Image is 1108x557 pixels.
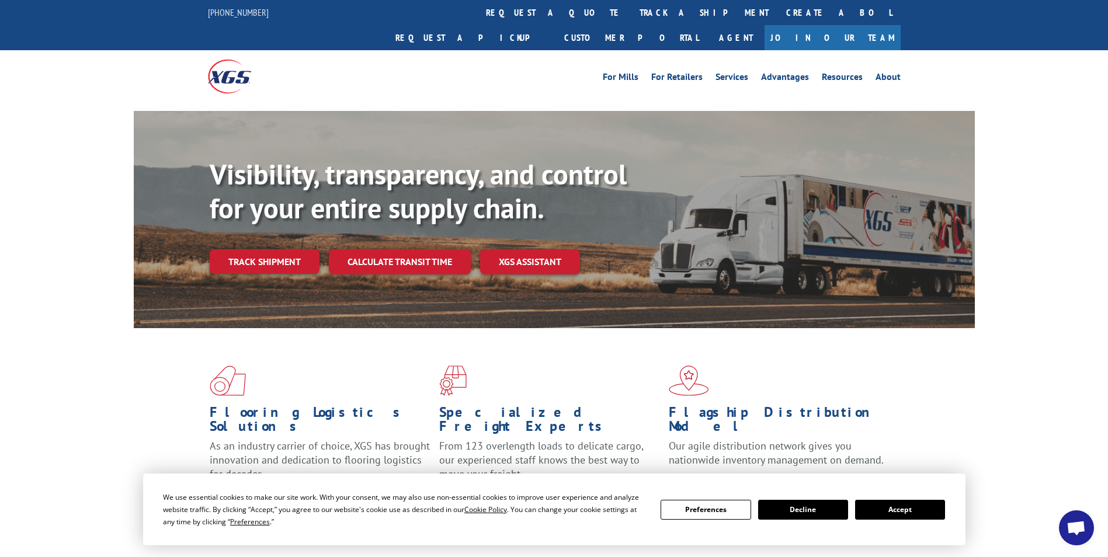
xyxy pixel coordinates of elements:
[439,439,660,491] p: From 123 overlength loads to delicate cargo, our experienced staff knows the best way to move you...
[143,474,965,545] div: Cookie Consent Prompt
[439,365,467,396] img: xgs-icon-focused-on-flooring-red
[855,500,945,520] button: Accept
[758,500,848,520] button: Decline
[822,72,863,85] a: Resources
[603,72,638,85] a: For Mills
[555,25,707,50] a: Customer Portal
[480,249,580,274] a: XGS ASSISTANT
[208,6,269,18] a: [PHONE_NUMBER]
[669,405,890,439] h1: Flagship Distribution Model
[669,439,884,467] span: Our agile distribution network gives you nationwide inventory management on demand.
[876,72,901,85] a: About
[464,504,507,514] span: Cookie Policy
[715,72,748,85] a: Services
[163,491,647,528] div: We use essential cookies to make our site work. With your consent, we may also use non-essential ...
[669,365,709,396] img: xgs-icon-flagship-distribution-model-red
[329,249,471,274] a: Calculate transit time
[230,517,270,527] span: Preferences
[765,25,901,50] a: Join Our Team
[1059,510,1094,545] a: Open chat
[661,500,751,520] button: Preferences
[387,25,555,50] a: Request a pickup
[210,249,319,274] a: Track shipment
[761,72,809,85] a: Advantages
[651,72,703,85] a: For Retailers
[210,365,246,396] img: xgs-icon-total-supply-chain-intelligence-red
[707,25,765,50] a: Agent
[210,405,430,439] h1: Flooring Logistics Solutions
[210,439,430,481] span: As an industry carrier of choice, XGS has brought innovation and dedication to flooring logistics...
[210,156,627,226] b: Visibility, transparency, and control for your entire supply chain.
[439,405,660,439] h1: Specialized Freight Experts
